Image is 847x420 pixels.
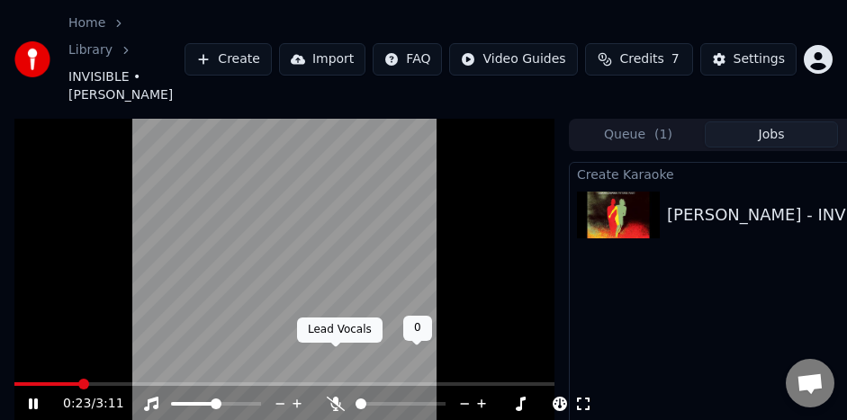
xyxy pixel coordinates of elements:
[373,43,442,76] button: FAQ
[700,43,797,76] button: Settings
[654,126,672,144] span: ( 1 )
[68,41,113,59] a: Library
[734,50,785,68] div: Settings
[449,43,577,76] button: Video Guides
[68,14,105,32] a: Home
[297,317,383,343] div: Lead Vocals
[14,41,50,77] img: youka
[63,395,106,413] div: /
[786,359,834,407] a: Open chat
[585,43,693,76] button: Credits7
[95,395,123,413] span: 3:11
[279,43,365,76] button: Import
[403,316,432,341] div: 0
[185,43,272,76] button: Create
[63,395,91,413] span: 0:23
[68,68,185,104] span: INVISIBLE • [PERSON_NAME]
[619,50,663,68] span: Credits
[705,121,838,147] button: Jobs
[68,14,185,104] nav: breadcrumb
[671,50,680,68] span: 7
[572,121,705,147] button: Queue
